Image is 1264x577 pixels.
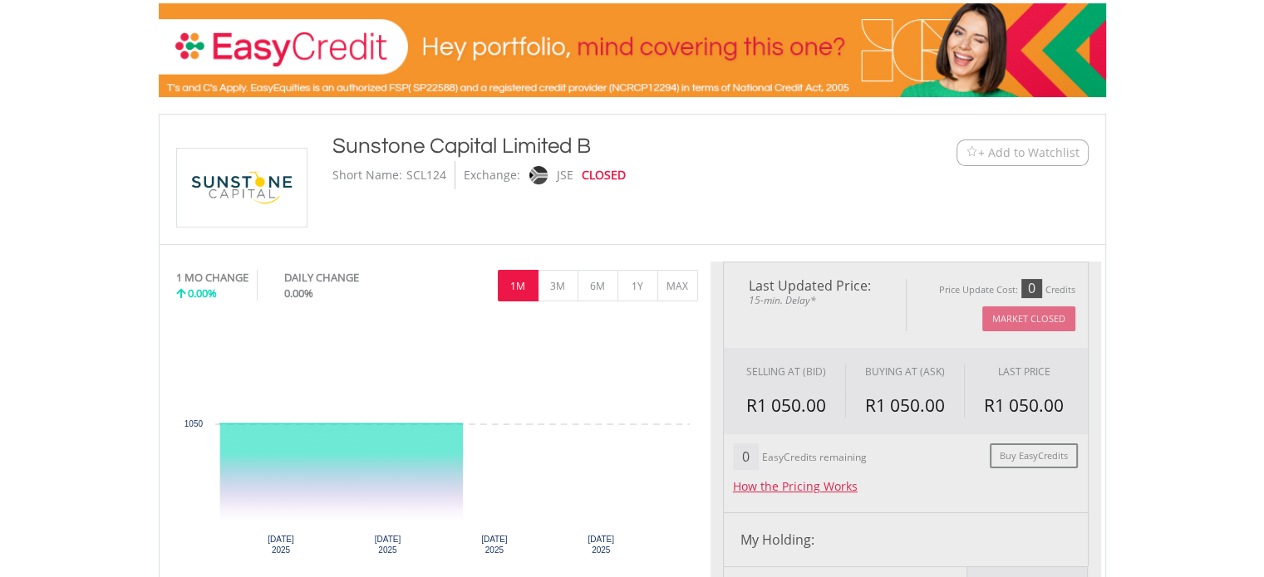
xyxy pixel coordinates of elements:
[978,144,1080,161] span: + Add to Watchlist
[374,535,401,555] text: [DATE] 2025
[957,139,1089,166] button: Watchlist + Add to Watchlist
[180,149,304,227] img: EQU.ZA.SCL124.png
[284,286,313,301] span: 0.00%
[188,286,217,301] span: 0.00%
[617,270,658,301] button: 1Y
[538,270,578,301] button: 3M
[176,317,698,566] div: Chart. Highcharts interactive chart.
[176,270,248,286] div: 1 MO CHANGE
[332,131,854,161] div: Sunstone Capital Limited B
[481,535,508,555] text: [DATE] 2025
[159,3,1106,97] img: EasyCredit Promotion Banner
[529,166,547,184] img: jse.png
[268,535,294,555] text: [DATE] 2025
[176,317,698,566] svg: Interactive chart
[284,270,415,286] div: DAILY CHANGE
[464,161,520,189] div: Exchange:
[332,161,402,189] div: Short Name:
[966,146,978,159] img: Watchlist
[582,161,626,189] div: CLOSED
[184,419,203,428] text: 1050
[578,270,618,301] button: 6M
[657,270,698,301] button: MAX
[557,161,573,189] div: JSE
[498,270,539,301] button: 1M
[588,535,614,555] text: [DATE] 2025
[406,161,446,189] div: SCL124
